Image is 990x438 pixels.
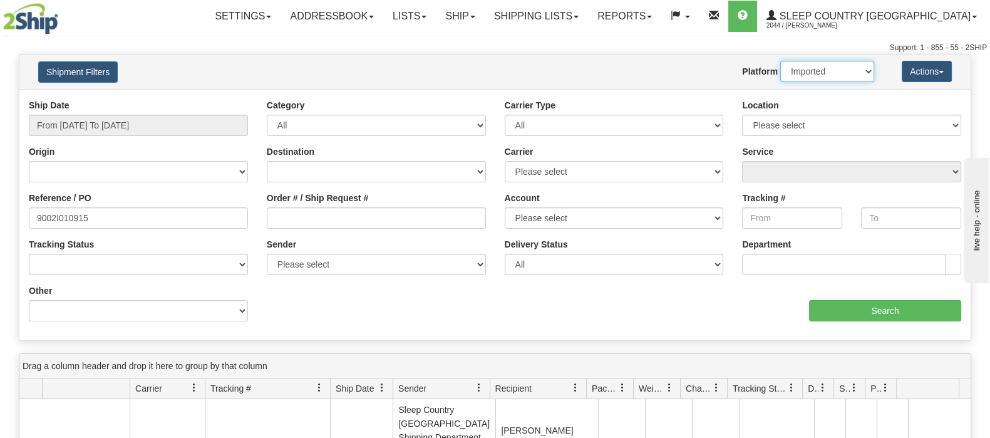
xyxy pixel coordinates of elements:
[183,377,205,399] a: Carrier filter column settings
[612,377,633,399] a: Packages filter column settings
[485,1,588,32] a: Shipping lists
[371,377,393,399] a: Ship Date filter column settings
[861,207,961,229] input: To
[468,377,490,399] a: Sender filter column settings
[875,377,896,399] a: Pickup Status filter column settings
[565,377,586,399] a: Recipient filter column settings
[781,377,802,399] a: Tracking Status filter column settings
[336,382,374,395] span: Ship Date
[210,382,251,395] span: Tracking #
[38,61,118,83] button: Shipment Filters
[870,382,881,395] span: Pickup Status
[776,11,971,21] span: Sleep Country [GEOGRAPHIC_DATA]
[309,377,330,399] a: Tracking # filter column settings
[742,207,842,229] input: From
[281,1,383,32] a: Addressbook
[809,300,961,321] input: Search
[742,192,785,204] label: Tracking #
[267,145,314,158] label: Destination
[961,155,989,283] iframe: chat widget
[742,99,778,112] label: Location
[135,382,162,395] span: Carrier
[808,382,818,395] span: Delivery Status
[706,377,727,399] a: Charge filter column settings
[733,382,787,395] span: Tracking Status
[29,145,54,158] label: Origin
[639,382,665,395] span: Weight
[757,1,986,32] a: Sleep Country [GEOGRAPHIC_DATA] 2044 / [PERSON_NAME]
[588,1,661,32] a: Reports
[686,382,712,395] span: Charge
[495,382,532,395] span: Recipient
[19,354,971,378] div: grid grouping header
[742,145,773,158] label: Service
[267,238,296,251] label: Sender
[398,382,426,395] span: Sender
[505,145,534,158] label: Carrier
[505,192,540,204] label: Account
[29,284,52,297] label: Other
[902,61,952,82] button: Actions
[9,11,116,20] div: live help - online
[3,43,987,53] div: Support: 1 - 855 - 55 - 2SHIP
[659,377,680,399] a: Weight filter column settings
[205,1,281,32] a: Settings
[267,99,305,112] label: Category
[839,382,850,395] span: Shipment Issues
[505,99,555,112] label: Carrier Type
[3,3,58,34] img: logo2044.jpg
[383,1,436,32] a: Lists
[29,192,91,204] label: Reference / PO
[436,1,484,32] a: Ship
[742,238,791,251] label: Department
[843,377,865,399] a: Shipment Issues filter column settings
[29,238,94,251] label: Tracking Status
[766,19,860,32] span: 2044 / [PERSON_NAME]
[742,65,778,78] label: Platform
[29,99,70,112] label: Ship Date
[592,382,618,395] span: Packages
[505,238,568,251] label: Delivery Status
[812,377,833,399] a: Delivery Status filter column settings
[267,192,369,204] label: Order # / Ship Request #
